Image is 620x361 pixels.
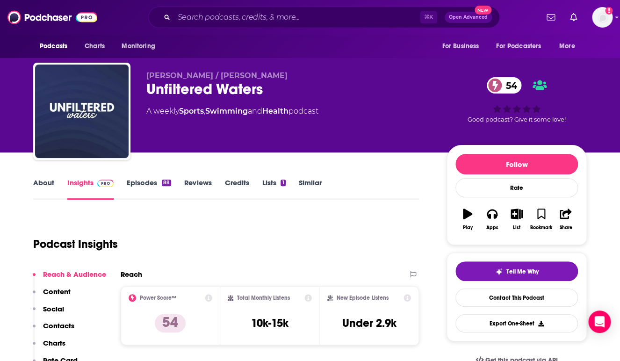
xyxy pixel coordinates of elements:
button: Reach & Audience [33,270,106,287]
a: Reviews [184,178,211,200]
a: Health [262,107,288,116]
a: Sports [179,107,204,116]
h3: Under 2.9k [342,316,397,330]
div: 1 [281,180,285,186]
button: List [505,202,529,236]
p: Reach & Audience [43,270,106,279]
span: ⌘ K [420,11,437,23]
span: Podcasts [40,40,67,53]
h2: Reach [121,270,142,279]
a: About [33,178,54,200]
button: Bookmark [529,202,553,236]
h2: New Episode Listens [337,295,388,301]
span: Open Advanced [449,15,488,20]
h3: 10k-15k [251,316,288,330]
h1: Podcast Insights [33,237,118,251]
button: Charts [33,339,65,356]
div: Play [463,225,473,231]
div: Search podcasts, credits, & more... [148,7,500,28]
img: User Profile [592,7,613,28]
button: Open AdvancedNew [445,12,492,23]
button: open menu [33,37,79,55]
span: [PERSON_NAME] / [PERSON_NAME] [146,71,288,80]
button: Apps [480,202,504,236]
span: and [248,107,262,116]
span: For Podcasters [496,40,541,53]
button: Show profile menu [592,7,613,28]
span: Logged in as sarafh27 [592,7,613,28]
button: Export One-Sheet [455,314,578,332]
p: Charts [43,339,65,347]
div: A weekly podcast [146,106,318,117]
button: Follow [455,154,578,174]
div: Open Intercom Messenger [588,310,611,333]
a: Swimming [205,107,248,116]
div: 54Good podcast? Give it some love! [447,71,587,129]
span: Good podcast? Give it some love! [468,116,566,123]
a: 54 [487,77,521,94]
span: , [204,107,205,116]
a: Similar [299,178,322,200]
a: Charts [79,37,110,55]
h2: Total Monthly Listens [237,295,290,301]
button: open menu [435,37,490,55]
p: 54 [155,314,186,332]
span: 54 [496,77,521,94]
a: Credits [224,178,249,200]
div: 88 [162,180,171,186]
a: Show notifications dropdown [566,9,581,25]
button: Share [554,202,578,236]
button: open menu [115,37,167,55]
div: List [513,225,520,231]
img: tell me why sparkle [495,268,503,275]
a: InsightsPodchaser Pro [67,178,114,200]
a: Episodes88 [127,178,171,200]
p: Social [43,304,64,313]
div: Rate [455,178,578,197]
div: Bookmark [530,225,552,231]
button: Contacts [33,321,74,339]
div: Share [559,225,572,231]
span: More [559,40,575,53]
span: Monitoring [122,40,155,53]
img: Podchaser - Follow, Share and Rate Podcasts [7,8,97,26]
img: Podchaser Pro [97,180,114,187]
button: Content [33,287,71,304]
button: Social [33,304,64,322]
div: Apps [486,225,498,231]
button: tell me why sparkleTell Me Why [455,261,578,281]
a: Lists1 [262,178,285,200]
button: Play [455,202,480,236]
button: open menu [553,37,587,55]
span: Charts [85,40,105,53]
input: Search podcasts, credits, & more... [174,10,420,25]
p: Contacts [43,321,74,330]
button: open menu [490,37,555,55]
img: Unfiltered Waters [35,65,129,158]
a: Contact This Podcast [455,289,578,307]
span: Tell Me Why [506,268,539,275]
h2: Power Score™ [140,295,176,301]
span: For Business [442,40,479,53]
svg: Add a profile image [605,7,613,14]
p: Content [43,287,71,296]
span: New [475,6,491,14]
a: Show notifications dropdown [543,9,559,25]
